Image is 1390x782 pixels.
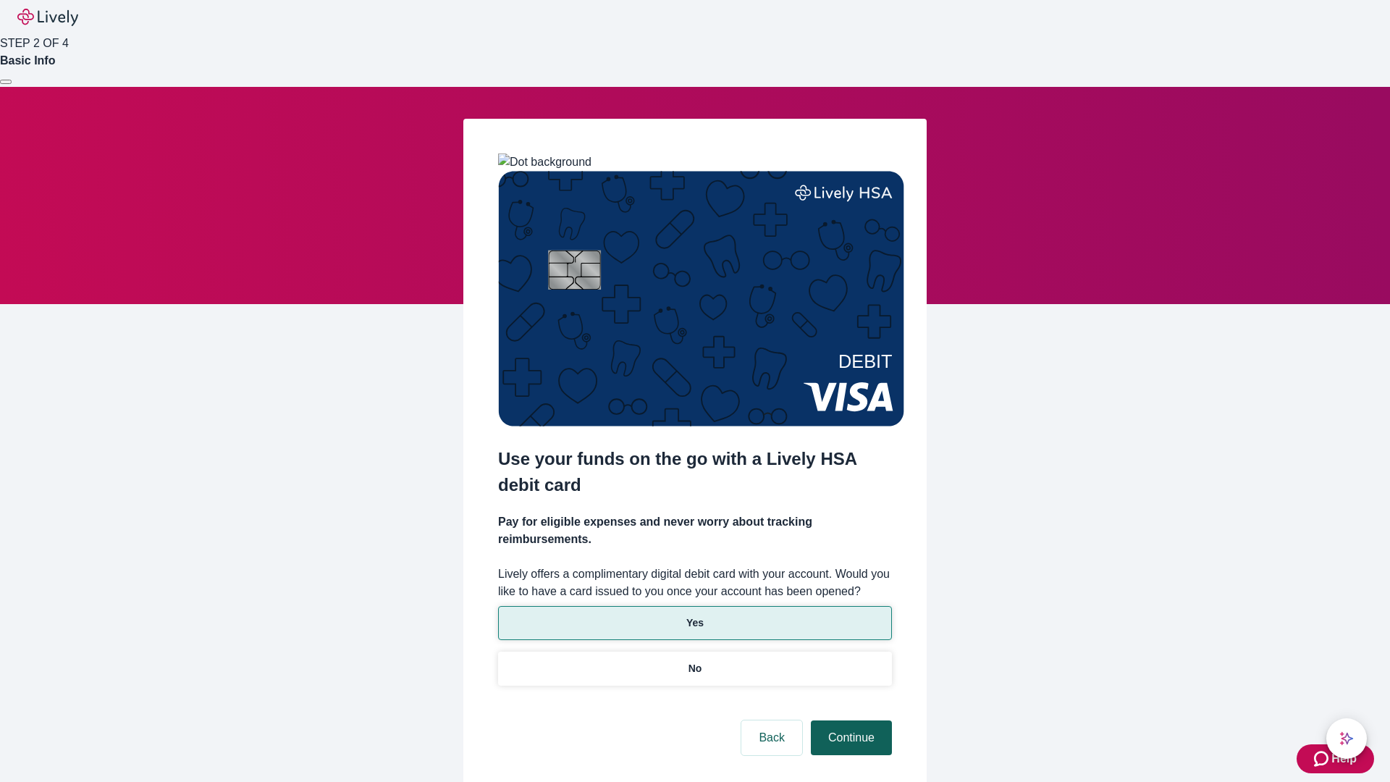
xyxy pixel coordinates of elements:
button: Zendesk support iconHelp [1297,744,1374,773]
p: No [688,661,702,676]
img: Lively [17,9,78,26]
button: Continue [811,720,892,755]
svg: Lively AI Assistant [1339,731,1354,746]
button: Yes [498,606,892,640]
span: Help [1331,750,1357,768]
h4: Pay for eligible expenses and never worry about tracking reimbursements. [498,513,892,548]
button: No [498,652,892,686]
p: Yes [686,615,704,631]
h2: Use your funds on the go with a Lively HSA debit card [498,446,892,498]
svg: Zendesk support icon [1314,750,1331,768]
img: Debit card [498,171,904,426]
button: chat [1326,718,1367,759]
label: Lively offers a complimentary digital debit card with your account. Would you like to have a card... [498,566,892,600]
img: Dot background [498,154,591,171]
button: Back [741,720,802,755]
